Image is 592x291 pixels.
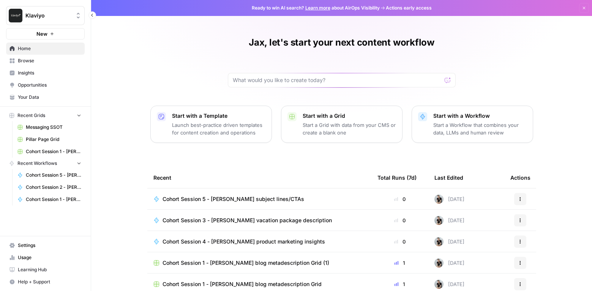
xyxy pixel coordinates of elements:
[434,280,444,289] img: qq1exqcea0wapzto7wd7elbwtl3p
[377,217,422,224] div: 0
[377,259,422,267] div: 1
[26,196,81,203] span: Cohort Session 1 - [PERSON_NAME] blog metadescription
[153,217,365,224] a: Cohort Session 3 - [PERSON_NAME] vacation package description
[6,28,85,40] button: New
[14,181,85,193] a: Cohort Session 2 - [PERSON_NAME] brand FAQs
[36,30,47,38] span: New
[18,254,81,261] span: Usage
[153,259,365,267] a: Cohort Session 1 - [PERSON_NAME] blog metadescription Grid (1)
[377,167,417,188] div: Total Runs (7d)
[6,110,85,121] button: Recent Grids
[18,70,81,76] span: Insights
[377,238,422,245] div: 0
[18,45,81,52] span: Home
[172,121,265,136] p: Launch best-practice driven templates for content creation and operations
[6,264,85,276] a: Learning Hub
[434,258,464,267] div: [DATE]
[377,195,422,203] div: 0
[14,133,85,145] a: Pillar Page Grid
[6,239,85,251] a: Settings
[163,280,322,288] span: Cohort Session 1 - [PERSON_NAME] blog metadescription Grid
[6,79,85,91] a: Opportunities
[433,112,527,120] p: Start with a Workflow
[305,5,330,11] a: Learn more
[18,266,81,273] span: Learning Hub
[6,55,85,67] a: Browse
[26,184,81,191] span: Cohort Session 2 - [PERSON_NAME] brand FAQs
[163,238,325,245] span: Cohort Session 4 - [PERSON_NAME] product marketing insights
[434,237,444,246] img: qq1exqcea0wapzto7wd7elbwtl3p
[17,112,45,119] span: Recent Grids
[14,145,85,158] a: Cohort Session 1 - [PERSON_NAME] workflow 1 Grid
[6,6,85,25] button: Workspace: Klaviyo
[153,167,365,188] div: Recent
[163,195,304,203] span: Cohort Session 5 - [PERSON_NAME] subject lines/CTAs
[26,124,81,131] span: Messaging SSOT
[163,217,332,224] span: Cohort Session 3 - [PERSON_NAME] vacation package description
[150,106,272,143] button: Start with a TemplateLaunch best-practice driven templates for content creation and operations
[26,136,81,143] span: Pillar Page Grid
[9,9,22,22] img: Klaviyo Logo
[18,57,81,64] span: Browse
[163,259,329,267] span: Cohort Session 1 - [PERSON_NAME] blog metadescription Grid (1)
[434,237,464,246] div: [DATE]
[14,193,85,206] a: Cohort Session 1 - [PERSON_NAME] blog metadescription
[6,158,85,169] button: Recent Workflows
[25,12,71,19] span: Klaviyo
[434,195,464,204] div: [DATE]
[26,148,81,155] span: Cohort Session 1 - [PERSON_NAME] workflow 1 Grid
[6,91,85,103] a: Your Data
[412,106,533,143] button: Start with a WorkflowStart a Workflow that combines your data, LLMs and human review
[377,280,422,288] div: 1
[252,5,380,11] span: Ready to win AI search? about AirOps Visibility
[249,36,434,49] h1: Jax, let's start your next content workflow
[17,160,57,167] span: Recent Workflows
[153,280,365,288] a: Cohort Session 1 - [PERSON_NAME] blog metadescription Grid
[18,82,81,89] span: Opportunities
[233,76,442,84] input: What would you like to create today?
[14,169,85,181] a: Cohort Session 5 - [PERSON_NAME] subject lines/CTAs
[434,216,444,225] img: qq1exqcea0wapzto7wd7elbwtl3p
[281,106,403,143] button: Start with a GridStart a Grid with data from your CMS or create a blank one
[433,121,527,136] p: Start a Workflow that combines your data, LLMs and human review
[303,112,396,120] p: Start with a Grid
[434,167,463,188] div: Last Edited
[14,121,85,133] a: Messaging SSOT
[386,5,432,11] span: Actions early access
[303,121,396,136] p: Start a Grid with data from your CMS or create a blank one
[6,276,85,288] button: Help + Support
[153,195,365,203] a: Cohort Session 5 - [PERSON_NAME] subject lines/CTAs
[18,94,81,101] span: Your Data
[18,242,81,249] span: Settings
[172,112,265,120] p: Start with a Template
[6,67,85,79] a: Insights
[434,280,464,289] div: [DATE]
[153,238,365,245] a: Cohort Session 4 - [PERSON_NAME] product marketing insights
[510,167,530,188] div: Actions
[434,216,464,225] div: [DATE]
[18,278,81,285] span: Help + Support
[26,172,81,179] span: Cohort Session 5 - [PERSON_NAME] subject lines/CTAs
[434,195,444,204] img: qq1exqcea0wapzto7wd7elbwtl3p
[6,43,85,55] a: Home
[434,258,444,267] img: qq1exqcea0wapzto7wd7elbwtl3p
[6,251,85,264] a: Usage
